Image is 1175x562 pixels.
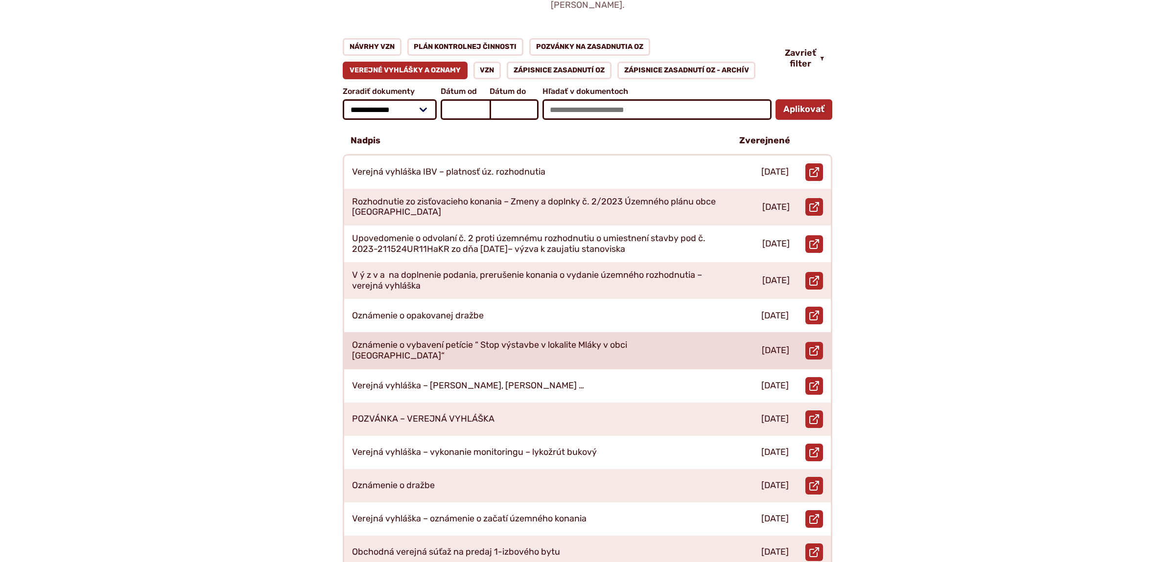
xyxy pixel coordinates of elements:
p: [DATE] [761,547,789,558]
span: Zoradiť dokumenty [343,87,437,96]
input: Dátum do [490,99,539,120]
input: Hľadať v dokumentoch [542,99,772,120]
p: Verejná vyhláška – oznámenie o začatí územného konania [352,514,587,524]
a: Plán kontrolnej činnosti [407,38,524,56]
p: V ý z v a na doplnenie podania, prerušenie konania o vydanie územného rozhodnutia – verejná vyhláška [352,270,716,291]
a: Návrhy VZN [343,38,401,56]
p: [DATE] [761,480,789,491]
span: Dátum do [490,87,539,96]
p: Rozhodnutie zo zisťovacieho konania – Zmeny a doplnky č. 2/2023 Územného plánu obce [GEOGRAPHIC_D... [352,197,716,218]
a: Zápisnice zasadnutí OZ - ARCHÍV [617,62,756,79]
span: Hľadať v dokumentoch [542,87,772,96]
p: Upovedomenie o odvolaní č. 2 proti územnému rozhodnutiu o umiestnení stavby pod č. 2023-211524UR1... [352,233,716,254]
span: Zavrieť filter [785,48,816,69]
p: [DATE] [762,239,790,249]
button: Zavrieť filter [777,48,832,69]
p: Verejná vyhláška – [PERSON_NAME], [PERSON_NAME] … [352,381,584,391]
a: Zápisnice zasadnutí OZ [507,62,611,79]
p: Oznámenie o vybavení petície “ Stop výstavbe v lokalite Mláky v obci [GEOGRAPHIC_DATA]“ [352,340,716,361]
a: Pozvánky na zasadnutia OZ [529,38,650,56]
p: [DATE] [761,167,789,178]
select: Zoradiť dokumenty [343,99,437,120]
p: Verejná vyhláška IBV – platnosť úz. rozhodnutia [352,167,545,178]
p: [DATE] [761,381,789,391]
input: Dátum od [441,99,490,120]
p: [DATE] [762,202,790,213]
a: Verejné vyhlášky a oznamy [343,62,468,79]
span: Dátum od [441,87,490,96]
p: [DATE] [761,447,789,458]
p: Obchodná verejná súťaž na predaj 1-izbového bytu [352,547,560,558]
a: VZN [473,62,501,79]
p: POZVÁNKA – VEREJNÁ VYHLÁŠKA [352,414,494,425]
p: [DATE] [761,514,789,524]
p: Zverejnené [739,135,790,146]
p: [DATE] [762,345,789,356]
p: [DATE] [762,275,790,286]
p: Nadpis [351,135,380,146]
p: Oznámenie o dražbe [352,480,435,491]
button: Aplikovať [775,99,832,120]
p: Verejná vyhláška – vykonanie monitoringu – lykožrút bukový [352,447,597,458]
p: [DATE] [761,311,789,321]
p: [DATE] [761,414,789,425]
p: Oznámenie o opakovanej dražbe [352,311,484,321]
